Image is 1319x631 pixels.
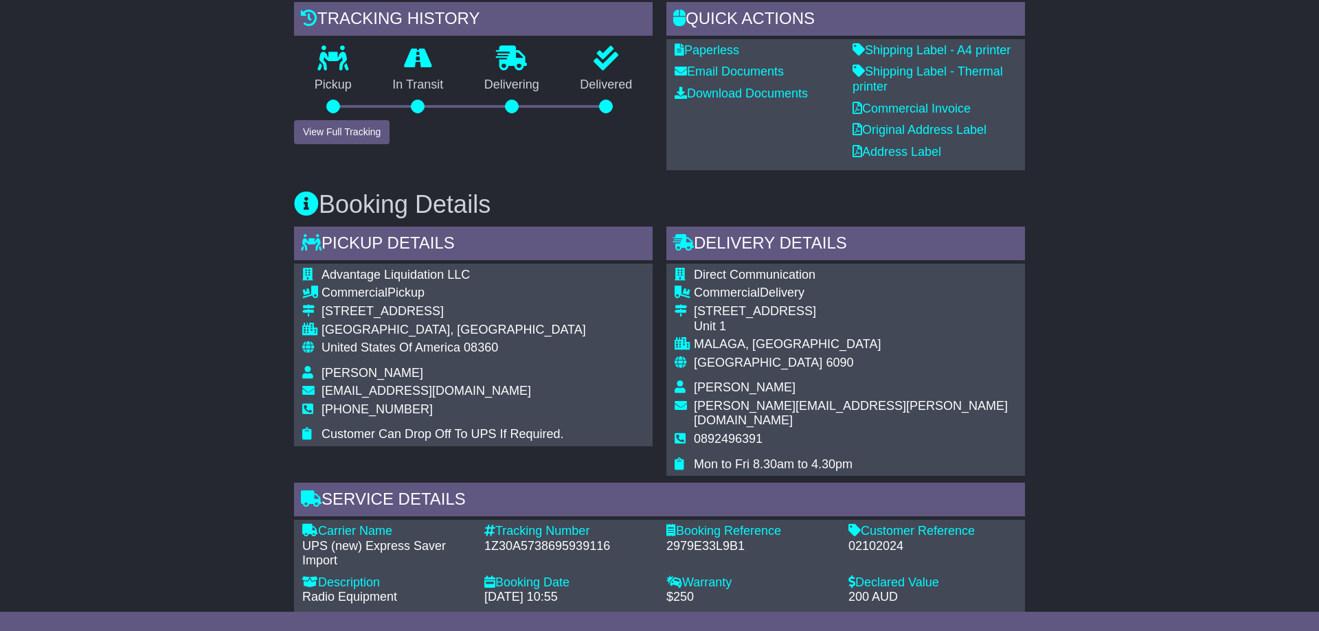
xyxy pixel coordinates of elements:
p: Delivered [560,78,653,93]
span: 6090 [826,356,853,369]
div: 200 AUD [848,590,1017,605]
div: 2979E33L9B1 [666,539,835,554]
span: [PERSON_NAME][EMAIL_ADDRESS][PERSON_NAME][DOMAIN_NAME] [694,399,1008,428]
span: United States Of America [322,341,460,354]
div: Booking Reference [666,524,835,539]
span: Commercial [322,286,387,299]
span: [PERSON_NAME] [694,380,796,394]
h3: Booking Details [294,191,1025,218]
div: 02102024 [848,539,1017,554]
div: Warranty [666,575,835,590]
span: [PHONE_NUMBER] [322,402,433,416]
div: 1Z30A5738695939116 [484,539,653,554]
span: Mon to Fri 8.30am to 4.30pm [694,457,853,471]
span: Customer Can Drop Off To UPS If Required. [322,427,564,441]
a: Shipping Label - Thermal printer [853,65,1003,93]
div: Booking Date [484,575,653,590]
p: Delivering [464,78,560,93]
a: Paperless [675,43,739,57]
a: Email Documents [675,65,784,78]
div: UPS (new) Express Saver Import [302,539,471,569]
div: Description [302,575,471,590]
div: Quick Actions [666,2,1025,39]
div: [DATE] 10:55 [484,590,653,605]
a: Download Documents [675,87,808,100]
span: Direct Communication [694,268,815,282]
div: Delivery [694,286,1017,301]
div: [STREET_ADDRESS] [694,304,1017,319]
span: 0892496391 [694,432,763,446]
div: Carrier Name [302,524,471,539]
span: Advantage Liquidation LLC [322,268,470,282]
div: Unit 1 [694,319,1017,334]
div: Tracking history [294,2,653,39]
div: Radio Equipment [302,590,471,605]
span: Commercial [694,286,760,299]
div: Service Details [294,483,1025,520]
a: Commercial Invoice [853,102,971,115]
div: Pickup Details [294,227,653,264]
span: [GEOGRAPHIC_DATA] [694,356,822,369]
button: View Full Tracking [294,120,390,144]
div: [GEOGRAPHIC_DATA], [GEOGRAPHIC_DATA] [322,323,586,338]
span: [PERSON_NAME] [322,366,423,380]
p: Pickup [294,78,372,93]
a: Shipping Label - A4 printer [853,43,1011,57]
div: Pickup [322,286,586,301]
p: In Transit [372,78,464,93]
div: Delivery Details [666,227,1025,264]
div: Declared Value [848,575,1017,590]
span: 08360 [464,341,498,354]
div: $250 [666,590,835,605]
div: Customer Reference [848,524,1017,539]
a: Address Label [853,145,941,159]
a: Original Address Label [853,123,987,137]
div: [STREET_ADDRESS] [322,304,586,319]
div: Tracking Number [484,524,653,539]
div: MALAGA, [GEOGRAPHIC_DATA] [694,337,1017,352]
span: [EMAIL_ADDRESS][DOMAIN_NAME] [322,384,531,398]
